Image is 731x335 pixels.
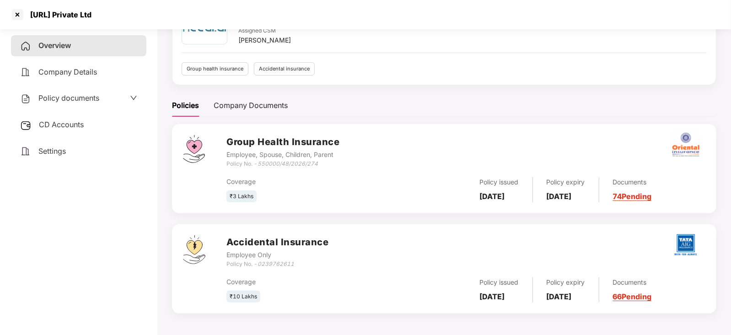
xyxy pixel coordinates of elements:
[613,277,652,287] div: Documents
[38,146,66,156] span: Settings
[130,94,137,102] span: down
[226,250,328,260] div: Employee Only
[226,190,257,203] div: ₹3 Lakhs
[254,62,315,76] div: Accidental insurance
[613,177,652,187] div: Documents
[547,192,572,201] b: [DATE]
[226,260,328,269] div: Policy No. -
[480,292,505,301] b: [DATE]
[547,177,585,187] div: Policy expiry
[39,120,84,129] span: CD Accounts
[214,100,288,111] div: Company Documents
[480,177,519,187] div: Policy issued
[20,41,31,52] img: svg+xml;base64,PHN2ZyB4bWxucz0iaHR0cDovL3d3dy53My5vcmcvMjAwMC9zdmciIHdpZHRoPSIyNCIgaGVpZ2h0PSIyNC...
[182,62,248,76] div: Group health insurance
[226,235,328,249] h3: Accidental Insurance
[613,292,652,301] a: 66 Pending
[258,260,294,267] i: 0239762611
[670,129,702,161] img: oi.png
[226,177,386,187] div: Coverage
[20,120,32,131] img: svg+xml;base64,PHN2ZyB3aWR0aD0iMjUiIGhlaWdodD0iMjQiIHZpZXdCb3g9IjAgMCAyNSAyNCIgZmlsbD0ibm9uZSIgeG...
[20,93,31,104] img: svg+xml;base64,PHN2ZyB4bWxucz0iaHR0cDovL3d3dy53My5vcmcvMjAwMC9zdmciIHdpZHRoPSIyNCIgaGVpZ2h0PSIyNC...
[480,192,505,201] b: [DATE]
[183,235,205,264] img: svg+xml;base64,PHN2ZyB4bWxucz0iaHR0cDovL3d3dy53My5vcmcvMjAwMC9zdmciIHdpZHRoPSI0OS4zMjEiIGhlaWdodD...
[226,150,339,160] div: Employee, Spouse, Children, Parent
[38,93,99,103] span: Policy documents
[183,135,205,163] img: svg+xml;base64,PHN2ZyB4bWxucz0iaHR0cDovL3d3dy53My5vcmcvMjAwMC9zdmciIHdpZHRoPSI0Ny43MTQiIGhlaWdodD...
[238,27,291,35] div: Assigned CSM
[547,292,572,301] b: [DATE]
[38,41,71,50] span: Overview
[20,67,31,78] img: svg+xml;base64,PHN2ZyB4bWxucz0iaHR0cDovL3d3dy53My5vcmcvMjAwMC9zdmciIHdpZHRoPSIyNCIgaGVpZ2h0PSIyNC...
[613,192,652,201] a: 74 Pending
[670,229,702,261] img: tatag.png
[20,146,31,157] img: svg+xml;base64,PHN2ZyB4bWxucz0iaHR0cDovL3d3dy53My5vcmcvMjAwMC9zdmciIHdpZHRoPSIyNCIgaGVpZ2h0PSIyNC...
[238,35,291,45] div: [PERSON_NAME]
[25,10,91,19] div: [URL] Private Ltd
[38,67,97,76] span: Company Details
[258,160,318,167] i: 550000/48/2026/274
[172,100,199,111] div: Policies
[226,160,339,168] div: Policy No. -
[226,135,339,149] h3: Group Health Insurance
[547,277,585,287] div: Policy expiry
[480,277,519,287] div: Policy issued
[226,277,386,287] div: Coverage
[226,291,260,303] div: ₹10 Lakhs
